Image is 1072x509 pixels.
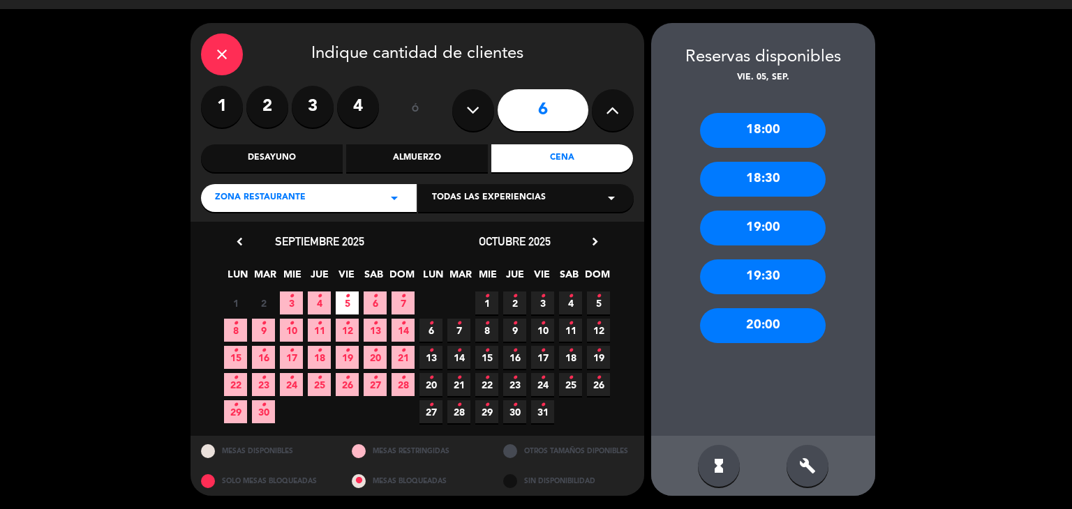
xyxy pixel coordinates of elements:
span: septiembre 2025 [275,234,364,248]
span: 18 [559,346,582,369]
span: 21 [392,346,415,369]
span: 4 [308,291,331,314]
i: chevron_left [232,234,247,249]
span: 28 [447,400,470,423]
span: 25 [308,373,331,396]
span: 11 [308,319,331,342]
span: MIE [476,266,499,289]
i: • [317,367,322,389]
div: 18:30 [700,162,826,197]
i: • [317,312,322,335]
span: 6 [364,291,387,314]
i: • [596,285,601,307]
span: 15 [475,346,498,369]
i: • [401,340,405,362]
i: • [401,367,405,389]
span: 12 [336,319,359,342]
span: 14 [392,319,415,342]
i: • [345,312,350,335]
i: • [540,312,545,335]
span: 7 [447,319,470,342]
i: • [289,340,294,362]
span: 26 [587,373,610,396]
div: Indique cantidad de clientes [201,33,634,75]
i: arrow_drop_down [603,190,620,206]
label: 4 [337,86,379,128]
i: • [345,367,350,389]
i: • [401,312,405,335]
span: 5 [587,291,610,314]
i: • [596,312,601,335]
span: 5 [336,291,359,314]
span: 17 [531,346,554,369]
label: 2 [246,86,288,128]
i: arrow_drop_down [386,190,403,206]
i: • [261,394,266,416]
i: • [233,367,238,389]
span: 20 [364,346,387,369]
i: • [484,367,489,389]
span: 12 [587,319,610,342]
i: • [540,394,545,416]
span: MAR [449,266,472,289]
span: 23 [503,373,526,396]
div: Reservas disponibles [651,44,875,71]
span: VIE [335,266,358,289]
span: LUN [422,266,445,289]
i: • [540,285,545,307]
i: • [568,340,573,362]
i: close [214,46,230,63]
span: 3 [531,291,554,314]
span: DOM [585,266,608,289]
i: • [233,394,238,416]
span: 21 [447,373,470,396]
i: • [484,394,489,416]
i: • [373,285,378,307]
span: Todas las experiencias [432,191,546,205]
span: 20 [419,373,442,396]
span: 3 [280,291,303,314]
span: 1 [224,291,247,314]
span: 15 [224,346,247,369]
span: 24 [531,373,554,396]
span: 2 [252,291,275,314]
div: Desayuno [201,144,343,172]
span: 26 [336,373,359,396]
i: • [373,340,378,362]
i: • [317,340,322,362]
span: 4 [559,291,582,314]
i: • [456,340,461,362]
span: DOM [389,266,412,289]
span: Zona Restaurante [215,191,306,205]
span: 27 [419,400,442,423]
span: JUE [503,266,526,289]
span: 6 [419,319,442,342]
div: 19:30 [700,259,826,294]
span: 28 [392,373,415,396]
i: • [261,340,266,362]
span: 29 [224,400,247,423]
span: 16 [503,346,526,369]
div: Cena [491,144,633,172]
i: • [373,367,378,389]
span: MAR [253,266,276,289]
div: SOLO MESAS BLOQUEADAS [191,466,342,496]
span: 29 [475,400,498,423]
i: • [568,367,573,389]
i: • [596,367,601,389]
span: 14 [447,346,470,369]
span: SAB [362,266,385,289]
i: • [429,394,433,416]
i: • [568,285,573,307]
i: chevron_right [588,234,602,249]
i: • [261,367,266,389]
span: MIE [281,266,304,289]
div: 18:00 [700,113,826,148]
i: • [429,367,433,389]
div: Almuerzo [346,144,488,172]
label: 3 [292,86,334,128]
span: VIE [530,266,553,289]
i: • [540,367,545,389]
span: 8 [475,319,498,342]
span: 13 [419,346,442,369]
